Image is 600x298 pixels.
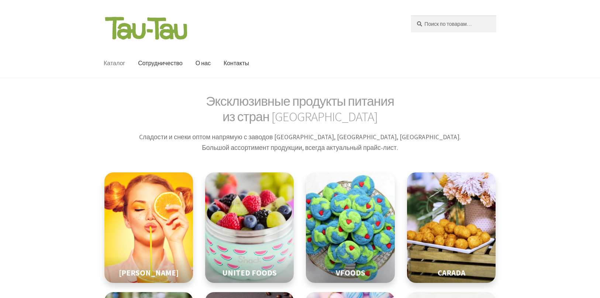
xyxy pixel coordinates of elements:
[98,49,131,78] a: Каталог
[104,15,189,41] img: Tau-Tau
[104,132,496,153] p: Cладости и снеки оптом напрямую с заводов [GEOGRAPHIC_DATA], [GEOGRAPHIC_DATA], [GEOGRAPHIC_DATA]...
[190,49,217,78] a: О нас
[218,49,255,78] a: Контакты
[411,15,496,32] input: Поиск по товарам…
[104,49,394,78] nav: Основное меню
[206,93,394,125] span: Эксклюзивные продукты питания из стран [GEOGRAPHIC_DATA]
[132,49,189,78] a: Сотрудничество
